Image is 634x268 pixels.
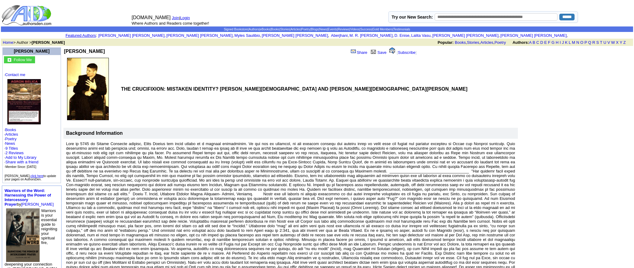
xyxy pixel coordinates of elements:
a: News [5,141,15,146]
font: i [432,34,432,37]
font: > Author > [3,40,65,45]
a: [PERSON_NAME] [21,202,54,207]
a: Subscribe [398,50,415,55]
a: Featured Authors [66,33,96,38]
font: [PERSON_NAME], to update your pages on AuthorsDen. [5,174,56,181]
a: Articles [290,28,301,31]
a: eBooks [260,28,270,31]
a: Login [180,16,190,20]
a: O [580,40,583,45]
a: J [562,40,564,45]
a: W [611,40,615,45]
a: E [544,40,547,45]
font: | [179,16,192,20]
a: Share with a friend [5,160,38,164]
a: News [319,28,327,31]
font: i [329,34,330,37]
a: Myles Saulibio [234,33,260,38]
a: I [560,40,561,45]
a: B [532,40,535,45]
a: D [540,40,543,45]
a: Gold Members [372,28,393,31]
a: H [556,40,558,45]
span: | | | | | | | | | | | | | | [224,28,410,31]
a: Add to My Library [5,155,37,160]
a: Warriors of the Word: Harnessing the Power of Intercessory Prayer [5,188,51,207]
a: L [569,40,571,45]
a: Contact me [5,72,25,77]
b: THE CRUCIFIXION: MISTAKEN IDENTITY? [PERSON_NAME][DEMOGRAPHIC_DATA] AND [PERSON_NAME][DEMOGRAPHIC... [121,86,468,92]
font: Member Since: [DATE] [5,165,37,169]
b: Popular: [438,40,454,45]
a: Books [271,28,280,31]
a: Testimonials [394,28,410,31]
a: Save [369,50,386,55]
font: Where Authors and Readers come together! [132,21,209,26]
a: [PERSON_NAME] [PERSON_NAME] [98,33,164,38]
font: · · · [4,155,38,169]
img: gc.jpg [8,58,11,62]
a: Books [455,40,466,45]
b: Background Information [66,131,123,136]
a: T [600,40,602,45]
font: i [411,34,411,37]
a: P [584,40,587,45]
font: , , , [438,40,631,45]
font: [ [397,50,398,55]
a: Stories [280,28,290,31]
a: Home [3,40,13,45]
a: C [536,40,539,45]
a: [PERSON_NAME] [PERSON_NAME] [500,33,567,38]
a: Z [623,40,626,45]
a: Share [350,50,367,55]
a: Books [5,127,16,132]
font: · · [4,146,38,169]
font: i [261,34,262,37]
b: Authors: [512,40,529,45]
a: Aberjhani [330,33,348,38]
b: [PERSON_NAME] [64,49,105,54]
a: Reviews [338,28,350,31]
a: 2 Reviews [5,151,24,155]
a: Articles [480,40,493,45]
a: R [592,40,595,45]
a: U [604,40,606,45]
img: logo_ad.gif [2,5,53,26]
img: alert.gif [389,47,395,54]
a: Success [360,28,372,31]
font: i [500,34,500,37]
a: M. R. [PERSON_NAME] [350,33,393,38]
a: G [551,40,554,45]
a: Videos [350,28,359,31]
a: V [607,40,610,45]
a: X [616,40,619,45]
a: Authors [249,28,259,31]
label: Try our New Search: [392,15,433,19]
a: F [548,40,550,45]
a: Blogs [311,28,319,31]
img: library.gif [370,49,377,54]
a: D. Enise [394,33,409,38]
a: [PERSON_NAME] [PERSON_NAME] [262,33,328,38]
a: K [565,40,568,45]
a: Join [172,16,179,20]
font: ] [415,50,417,55]
a: [PERSON_NAME] [14,49,49,54]
img: 74931.jpg [67,58,109,120]
img: 80215.jpg [6,208,40,262]
font: Follow Me [14,57,32,62]
img: 36730.jpg [7,79,41,124]
b: [PERSON_NAME] [32,40,65,45]
a: Stories [467,40,479,45]
a: [PERSON_NAME] [PERSON_NAME] [166,33,233,38]
a: Events [328,28,337,31]
a: click here [30,174,43,178]
a: S [596,40,599,45]
a: Poetry [301,28,310,31]
a: Lalita Vasu [411,33,430,38]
